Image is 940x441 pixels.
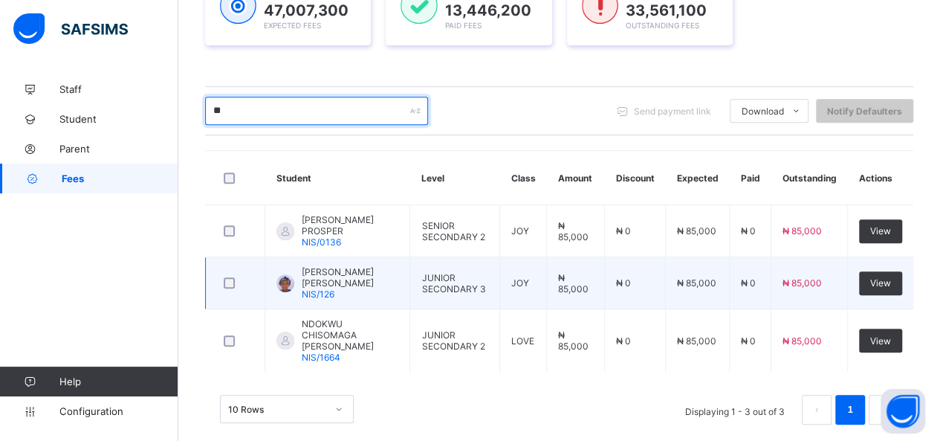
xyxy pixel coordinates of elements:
li: 1 [835,395,865,425]
span: [PERSON_NAME] [PERSON_NAME] [302,266,398,289]
span: ₦ 85,000 [677,277,716,289]
th: Class [500,151,547,205]
span: View [870,335,891,347]
span: ₦ 0 [741,335,756,347]
th: Student [265,151,410,205]
span: JOY [511,277,529,289]
th: Discount [604,151,665,205]
span: Parent [59,143,178,155]
span: Notify Defaulters [827,106,902,117]
div: 10 Rows [228,404,326,415]
span: ₦ 85,000 [558,220,589,242]
span: Outstanding Fees [626,21,699,30]
span: ₦ 85,000 [782,335,822,347]
th: Expected [665,151,729,205]
span: ₦ 0 [616,277,631,289]
th: Outstanding [771,151,847,205]
span: LOVE [511,335,534,347]
span: SENIOR SECONDARY 2 [421,220,484,242]
button: next page [869,395,898,425]
span: ₦ 85,000 [782,225,822,236]
span: JOY [511,225,529,236]
span: Help [59,376,178,387]
span: ₦ 85,000 [677,225,716,236]
span: Send payment link [634,106,711,117]
span: ₦ 0 [616,335,631,347]
th: Paid [729,151,771,205]
span: ₦ 85,000 [558,329,589,352]
th: Level [410,151,500,205]
span: ₦ 85,000 [782,277,822,289]
span: NIS/0136 [302,236,341,248]
span: Paid Fees [445,21,482,30]
th: Actions [847,151,913,205]
li: 上一页 [802,395,832,425]
a: 1 [843,400,857,419]
span: ₦ 0 [616,225,631,236]
span: Expected Fees [264,21,321,30]
span: ₦ 85,000 [558,272,589,294]
th: Amount [547,151,605,205]
button: Open asap [881,389,925,434]
span: View [870,277,891,289]
span: Configuration [59,405,178,417]
li: 下一页 [869,395,898,425]
span: ₦ 0 [741,277,756,289]
span: ₦ 85,000 [677,335,716,347]
span: View [870,225,891,236]
span: Fees [62,173,178,184]
span: Student [59,113,178,125]
span: Staff [59,83,178,95]
span: NDOKWU CHISOMAGA [PERSON_NAME] [302,318,398,352]
span: [PERSON_NAME] PROSPER [302,214,398,236]
img: safsims [13,13,128,45]
li: Displaying 1 - 3 out of 3 [674,395,796,425]
span: Download [742,106,784,117]
span: NIS/1664 [302,352,340,363]
span: JUNIOR SECONDARY 2 [421,329,484,352]
span: ₦ 0 [741,225,756,236]
span: JUNIOR SECONDARY 3 [421,272,485,294]
button: prev page [802,395,832,425]
span: NIS/126 [302,289,334,300]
